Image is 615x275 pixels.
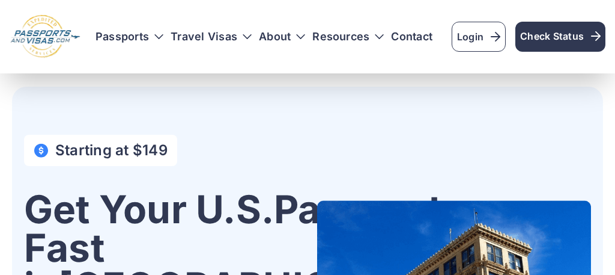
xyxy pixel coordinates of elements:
span: Check Status [520,29,601,43]
a: Contact [391,31,432,43]
h3: Passports [95,31,163,43]
img: Logo [10,14,81,59]
a: About [259,31,291,43]
span: Login [457,29,500,44]
a: Check Status [515,22,605,52]
a: Login [452,22,506,52]
h4: Starting at $149 [55,142,168,159]
h3: Resources [312,31,384,43]
h3: Travel Visas [171,31,252,43]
